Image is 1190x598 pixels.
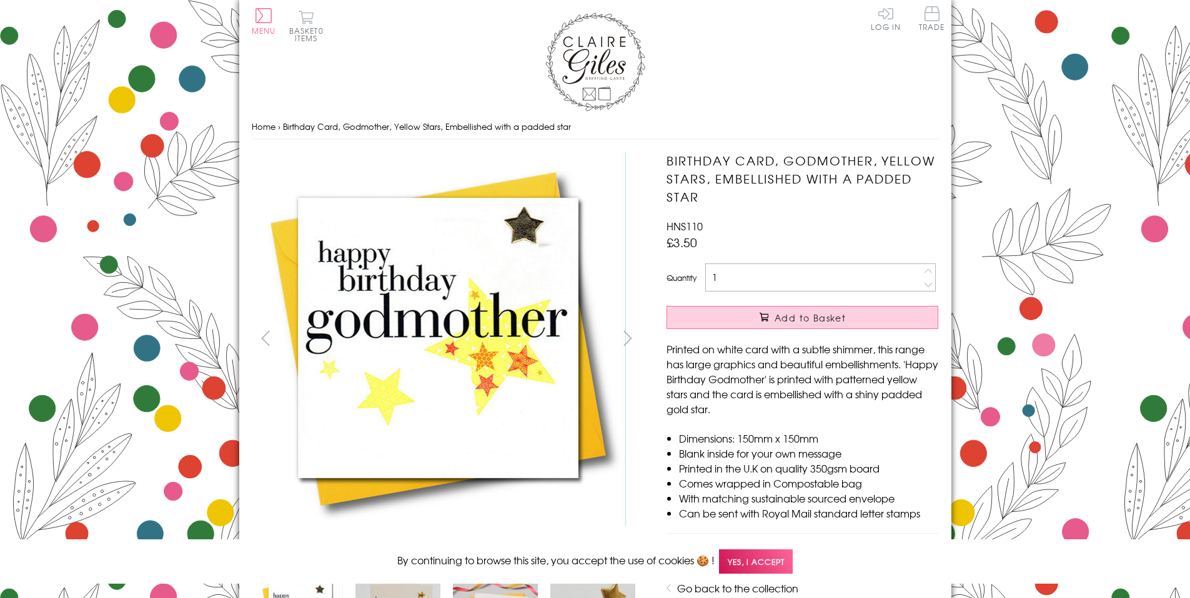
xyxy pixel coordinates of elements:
a: Log In [871,6,901,31]
span: › [278,120,280,132]
span: Yes, I accept [719,549,793,574]
li: Can be sent with Royal Mail standard letter stamps [679,506,938,521]
span: Birthday Card, Godmother, Yellow Stars, Embellished with a padded star [283,120,571,132]
img: Birthday Card, Godmother, Yellow Stars, Embellished with a padded star [642,152,1016,526]
a: Go back to the collection [677,581,798,596]
a: Trade [919,6,945,33]
span: Add to Basket [775,311,846,324]
button: next [613,324,642,352]
li: Dimensions: 150mm x 150mm [679,431,938,446]
li: Blank inside for your own message [679,446,938,461]
nav: breadcrumbs [252,114,939,140]
span: Menu [252,25,276,36]
button: prev [252,324,280,352]
span: Trade [919,6,945,31]
label: Quantity [667,272,697,283]
button: Add to Basket [667,306,938,329]
img: Birthday Card, Godmother, Yellow Stars, Embellished with a padded star [251,152,626,526]
span: £3.50 [667,233,697,251]
p: Printed on white card with a subtle shimmer, this range has large graphics and beautiful embellis... [667,341,938,416]
li: With matching sustainable sourced envelope [679,491,938,506]
a: Home [252,120,275,132]
h1: Birthday Card, Godmother, Yellow Stars, Embellished with a padded star [667,152,938,205]
img: Claire Giles Greetings Cards [545,12,645,111]
button: Basket0 items [289,10,324,42]
span: 0 items [295,25,324,44]
li: Printed in the U.K on quality 350gsm board [679,461,938,476]
span: HNS110 [667,218,703,233]
button: Menu [252,8,276,34]
li: Comes wrapped in Compostable bag [679,476,938,491]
